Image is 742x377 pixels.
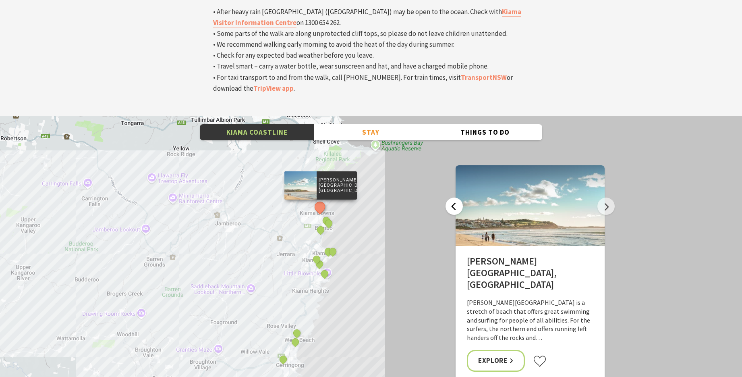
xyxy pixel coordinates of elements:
[323,218,334,229] button: See detail about Bombo Headland
[461,73,507,82] a: TransportNSW
[317,176,357,195] p: [PERSON_NAME][GEOGRAPHIC_DATA], [GEOGRAPHIC_DATA]
[467,350,525,371] a: Explore
[200,124,314,141] button: Kiama Coastline
[467,298,593,342] p: [PERSON_NAME][GEOGRAPHIC_DATA] is a stretch of beach that offers great swimming and surfing for p...
[319,269,330,279] button: See detail about Little Blowhole, Kiama
[253,84,294,93] a: TripView app
[327,246,338,257] button: See detail about Kiama Blowhole
[311,254,322,265] button: See detail about Surf Beach, Kiama
[213,7,521,27] a: Kiama Visitor Information Centre
[446,198,463,215] button: Previous
[533,355,547,367] button: Click to favourite Jones Beach, Kiama Downs
[290,337,301,347] button: See detail about Werri Beach and Point, Gerringong
[428,124,542,141] button: Things To Do
[278,354,288,365] button: See detail about Gerringong Whale Watching Platform
[314,124,428,141] button: Stay
[597,198,615,215] button: Next
[467,256,593,293] h2: [PERSON_NAME][GEOGRAPHIC_DATA], [GEOGRAPHIC_DATA]
[313,199,327,214] button: See detail about Jones Beach, Kiama Downs
[292,328,302,339] button: See detail about Werri Lagoon, Gerringong
[315,225,326,235] button: See detail about Bombo Beach, Bombo
[213,6,529,94] p: • After heavy rain [GEOGRAPHIC_DATA] ([GEOGRAPHIC_DATA]) may be open to the ocean. Check with on ...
